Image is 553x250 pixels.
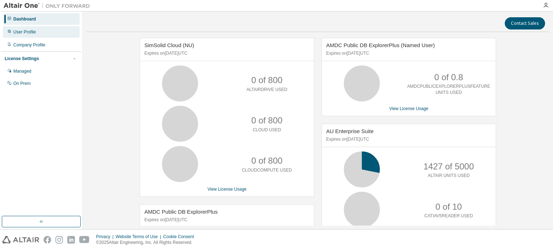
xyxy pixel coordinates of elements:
[326,42,435,48] span: AMDC Public DB ExplorerPlus (Named User)
[505,17,545,29] button: Contact Sales
[4,2,94,9] img: Altair One
[163,234,198,240] div: Cookie Consent
[67,236,75,244] img: linkedin.svg
[251,114,283,127] p: 0 of 800
[326,50,490,56] p: Expires on [DATE] UTC
[79,236,90,244] img: youtube.svg
[2,236,39,244] img: altair_logo.svg
[326,136,490,142] p: Expires on [DATE] UTC
[423,160,474,173] p: 1427 of 5000
[246,87,287,93] p: ALTAIRDRIVE USED
[207,187,247,192] a: View License Usage
[428,173,469,179] p: ALTAIR UNITS USED
[44,236,51,244] img: facebook.svg
[144,209,217,215] span: AMDC Public DB ExplorerPlus
[144,50,308,56] p: Expires on [DATE] UTC
[251,74,283,86] p: 0 of 800
[424,213,473,219] p: CATIAV5READER USED
[144,42,194,48] span: SimSolid Cloud (NU)
[242,167,292,173] p: CLOUDCOMPUTE USED
[55,236,63,244] img: instagram.svg
[13,68,31,74] div: Managed
[96,234,116,240] div: Privacy
[5,56,39,62] div: License Settings
[436,201,462,213] p: 0 of 10
[116,234,163,240] div: Website Terms of Use
[13,81,31,86] div: On Prem
[13,42,45,48] div: Company Profile
[13,29,36,35] div: User Profile
[407,83,490,96] p: AMDCPUBLICEXPLORERPLUSFEATURE UNITS USED
[253,127,281,133] p: CLOUD USED
[96,240,198,246] p: © 2025 Altair Engineering, Inc. All Rights Reserved.
[144,217,308,223] p: Expires on [DATE] UTC
[434,71,463,83] p: 0 of 0.8
[251,155,283,167] p: 0 of 800
[13,16,36,22] div: Dashboard
[326,128,374,134] span: AU Enterprise Suite
[389,106,428,111] a: View License Usage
